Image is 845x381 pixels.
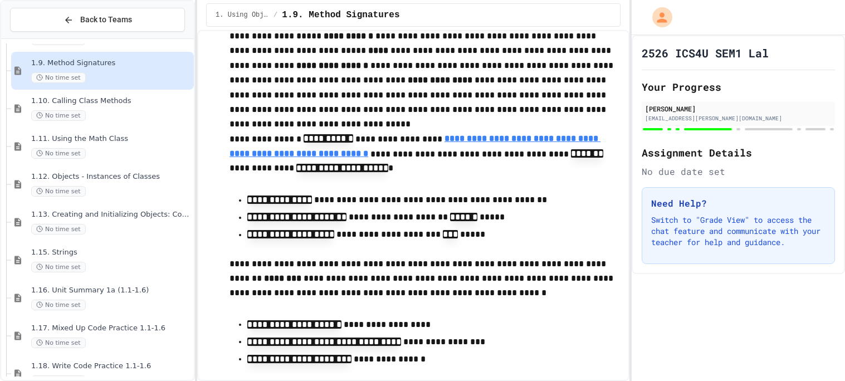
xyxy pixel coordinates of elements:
h3: Need Help? [651,197,826,210]
span: 1.9. Method Signatures [31,58,192,68]
span: No time set [31,148,86,159]
div: [PERSON_NAME] [645,104,832,114]
button: Back to Teams [10,8,185,32]
span: 1. Using Objects and Methods [216,11,269,19]
span: No time set [31,186,86,197]
p: Switch to "Grade View" to access the chat feature and communicate with your teacher for help and ... [651,214,826,248]
span: No time set [31,262,86,272]
span: No time set [31,338,86,348]
div: [EMAIL_ADDRESS][PERSON_NAME][DOMAIN_NAME] [645,114,832,123]
h1: 2526 ICS4U SEM1 Lal [642,45,769,61]
span: 1.13. Creating and Initializing Objects: Constructors [31,210,192,219]
span: 1.17. Mixed Up Code Practice 1.1-1.6 [31,324,192,333]
span: 1.12. Objects - Instances of Classes [31,172,192,182]
span: 1.11. Using the Math Class [31,134,192,144]
span: / [273,11,277,19]
span: 1.16. Unit Summary 1a (1.1-1.6) [31,286,192,295]
span: 1.9. Method Signatures [282,8,399,22]
span: No time set [31,72,86,83]
div: No due date set [642,165,835,178]
span: No time set [31,300,86,310]
span: 1.18. Write Code Practice 1.1-1.6 [31,362,192,371]
div: My Account [641,4,675,30]
span: 1.15. Strings [31,248,192,257]
span: No time set [31,224,86,235]
span: No time set [31,110,86,121]
h2: Assignment Details [642,145,835,160]
h2: Your Progress [642,79,835,95]
span: Back to Teams [80,14,132,26]
span: 1.10. Calling Class Methods [31,96,192,106]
